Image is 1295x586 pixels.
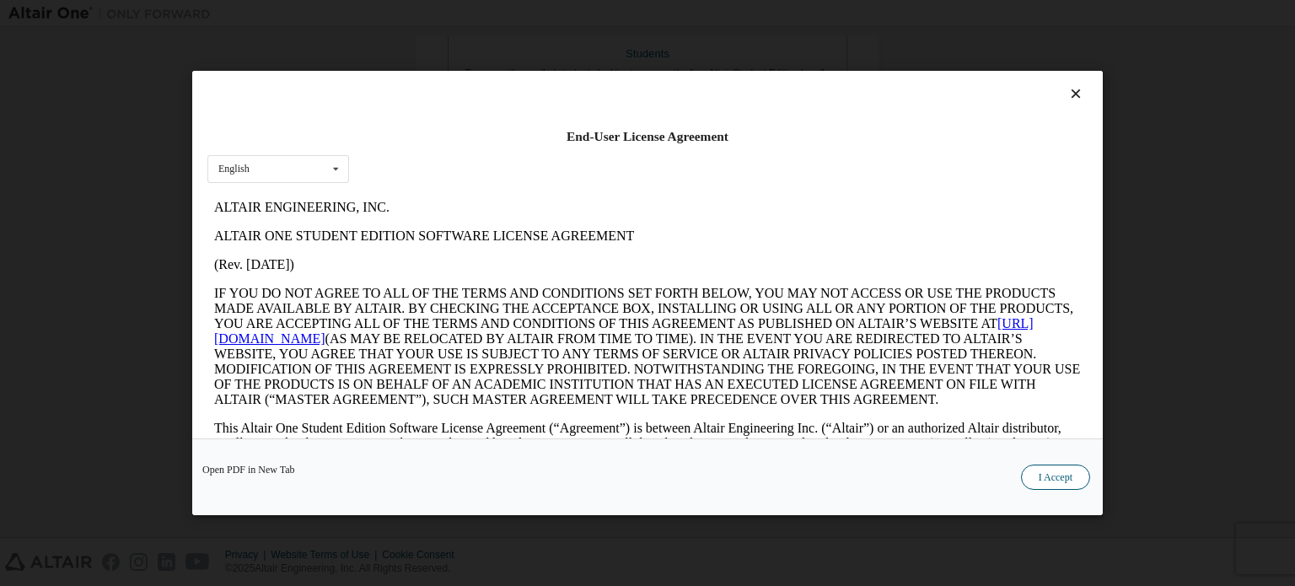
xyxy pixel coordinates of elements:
[1021,465,1090,490] button: I Accept
[218,164,250,174] div: English
[7,64,873,79] p: (Rev. [DATE])
[202,465,295,475] a: Open PDF in New Tab
[7,35,873,51] p: ALTAIR ONE STUDENT EDITION SOFTWARE LICENSE AGREEMENT
[7,123,826,153] a: [URL][DOMAIN_NAME]
[7,228,873,288] p: This Altair One Student Edition Software License Agreement (“Agreement”) is between Altair Engine...
[7,93,873,214] p: IF YOU DO NOT AGREE TO ALL OF THE TERMS AND CONDITIONS SET FORTH BELOW, YOU MAY NOT ACCESS OR USE...
[207,128,1088,145] div: End-User License Agreement
[7,7,873,22] p: ALTAIR ENGINEERING, INC.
